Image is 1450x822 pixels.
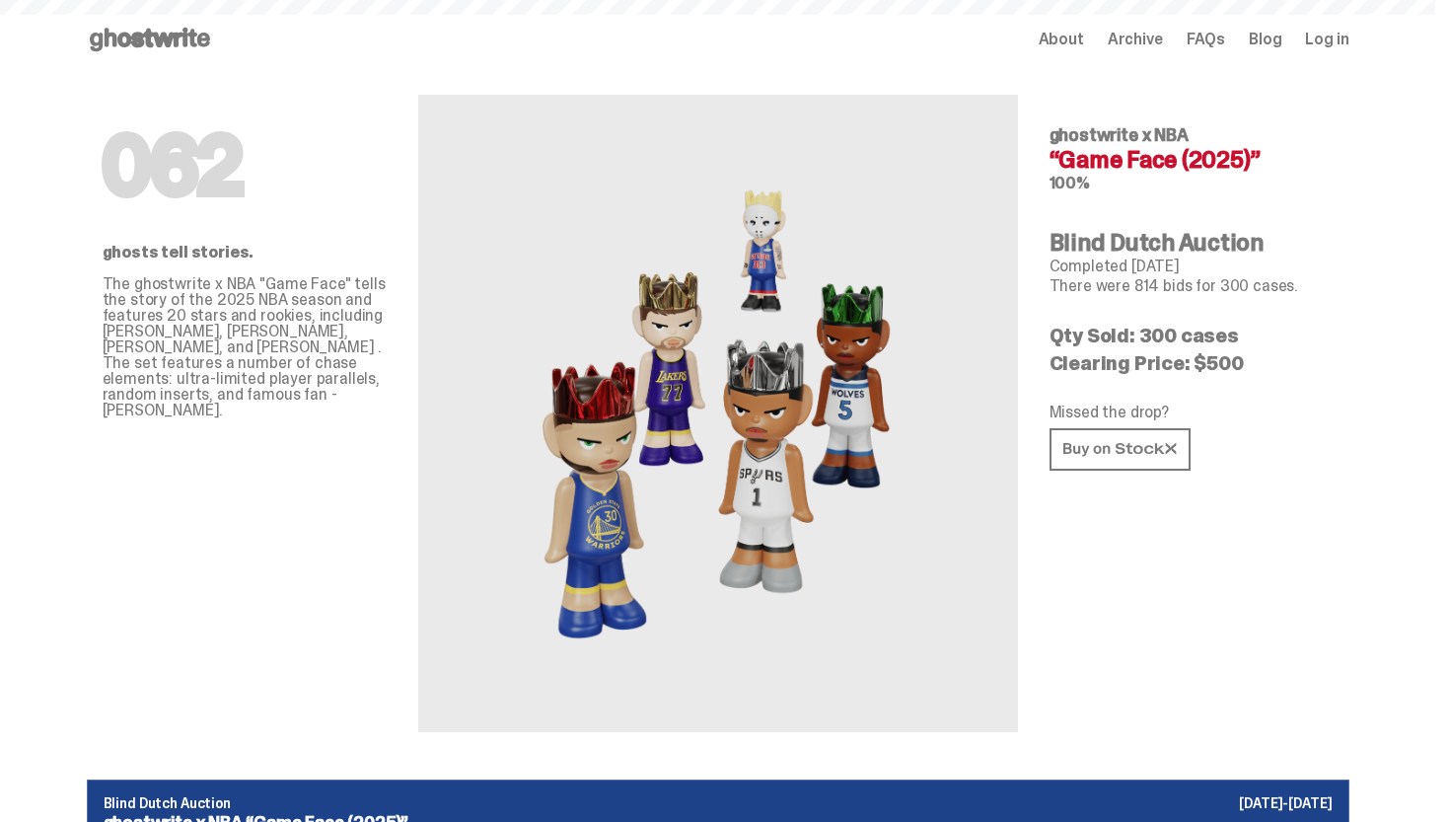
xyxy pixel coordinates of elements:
h4: Blind Dutch Auction [1050,231,1334,255]
p: ghosts tell stories. [103,245,387,261]
p: Missed the drop? [1050,405,1334,420]
p: The ghostwrite x NBA "Game Face" tells the story of the 2025 NBA season and features 20 stars and... [103,276,387,418]
a: FAQs [1187,32,1225,47]
a: Blog [1249,32,1281,47]
p: There were 814 bids for 300 cases. [1050,278,1334,294]
p: Completed [DATE] [1050,259,1334,274]
p: [DATE]-[DATE] [1239,796,1332,810]
p: Clearing Price: $500 [1050,353,1334,373]
h1: 062 [103,126,387,205]
span: ghostwrite x NBA [1050,123,1189,147]
p: Blind Dutch Auction [104,796,1333,810]
h4: “Game Face (2025)” [1050,148,1334,172]
a: Archive [1108,32,1163,47]
a: About [1039,32,1084,47]
p: Qty Sold: 300 cases [1050,326,1334,345]
a: Log in [1305,32,1348,47]
img: NBA&ldquo;Game Face (2025)&rdquo; [501,142,935,685]
span: 100% [1050,173,1090,193]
